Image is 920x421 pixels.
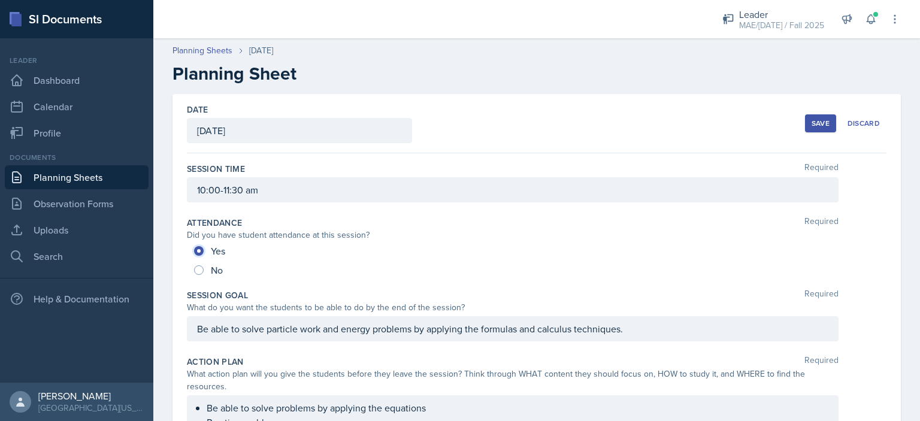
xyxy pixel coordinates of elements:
[804,289,839,301] span: Required
[739,7,824,22] div: Leader
[5,244,149,268] a: Search
[187,229,839,241] div: Did you have student attendance at this session?
[187,163,245,175] label: Session Time
[804,163,839,175] span: Required
[5,152,149,163] div: Documents
[187,217,243,229] label: Attendance
[211,245,225,257] span: Yes
[38,402,144,414] div: [GEOGRAPHIC_DATA][US_STATE] in [GEOGRAPHIC_DATA]
[187,289,248,301] label: Session Goal
[5,68,149,92] a: Dashboard
[805,114,836,132] button: Save
[812,119,830,128] div: Save
[187,301,839,314] div: What do you want the students to be able to do by the end of the session?
[848,119,880,128] div: Discard
[804,356,839,368] span: Required
[38,390,144,402] div: [PERSON_NAME]
[172,44,232,57] a: Planning Sheets
[197,322,828,336] p: Be able to solve particle work and energy problems by applying the formulas and calculus techniques.
[5,218,149,242] a: Uploads
[841,114,886,132] button: Discard
[187,356,244,368] label: Action Plan
[5,165,149,189] a: Planning Sheets
[187,368,839,393] div: What action plan will you give the students before they leave the session? Think through WHAT con...
[249,44,273,57] div: [DATE]
[207,401,828,415] p: Be able to solve problems by applying the equations
[804,217,839,229] span: Required
[211,264,223,276] span: No
[187,104,208,116] label: Date
[5,95,149,119] a: Calendar
[5,55,149,66] div: Leader
[5,287,149,311] div: Help & Documentation
[172,63,901,84] h2: Planning Sheet
[5,121,149,145] a: Profile
[197,183,828,197] p: 10:00-11:30 am
[739,19,824,32] div: MAE/[DATE] / Fall 2025
[5,192,149,216] a: Observation Forms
